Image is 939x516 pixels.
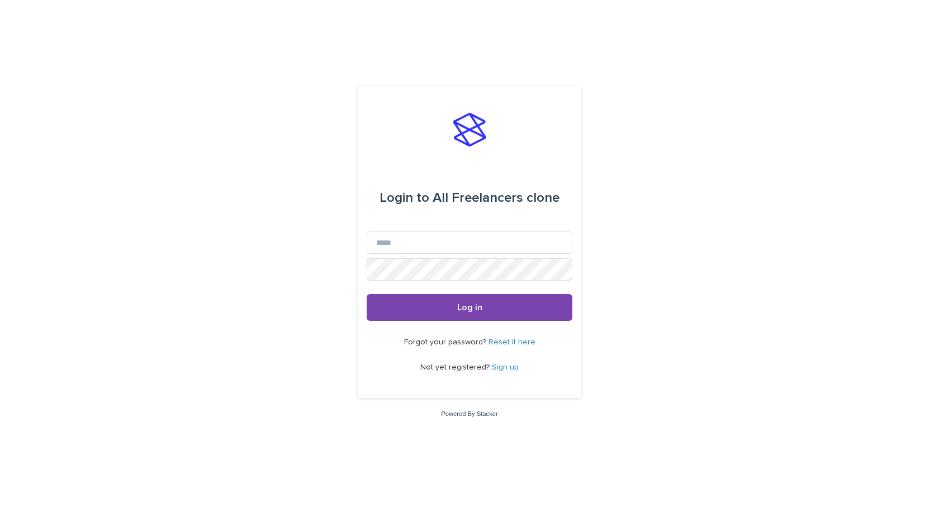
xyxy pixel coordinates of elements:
[457,303,482,312] span: Log in
[420,363,492,371] span: Not yet registered?
[489,338,535,346] a: Reset it here
[380,191,429,205] span: Login to
[380,182,559,214] div: All Freelancers clone
[404,338,489,346] span: Forgot your password?
[492,363,519,371] a: Sign up
[367,294,572,321] button: Log in
[453,113,486,146] img: stacker-logo-s-only.png
[441,410,497,417] a: Powered By Stacker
